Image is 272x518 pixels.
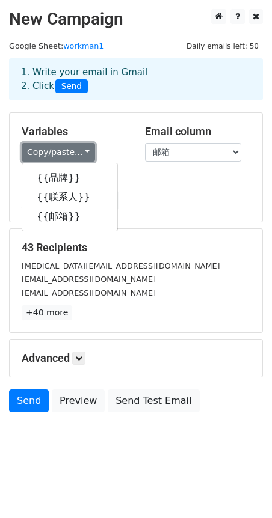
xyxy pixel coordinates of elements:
small: [EMAIL_ADDRESS][DOMAIN_NAME] [22,275,156,284]
a: workman1 [63,41,104,50]
h5: Advanced [22,352,250,365]
small: [EMAIL_ADDRESS][DOMAIN_NAME] [22,288,156,297]
a: Send Test Email [108,389,199,412]
span: Send [55,79,88,94]
h5: 43 Recipients [22,241,250,254]
small: Google Sheet: [9,41,104,50]
a: {{邮箱}} [22,207,117,226]
a: Send [9,389,49,412]
h5: Variables [22,125,127,138]
div: 1. Write your email in Gmail 2. Click [12,66,260,93]
span: Daily emails left: 50 [182,40,263,53]
iframe: Chat Widget [212,460,272,518]
h5: Email column [145,125,250,138]
a: Daily emails left: 50 [182,41,263,50]
h2: New Campaign [9,9,263,29]
small: [MEDICAL_DATA][EMAIL_ADDRESS][DOMAIN_NAME] [22,261,220,270]
a: Preview [52,389,105,412]
a: +40 more [22,305,72,320]
a: {{品牌}} [22,168,117,187]
div: 聊天小组件 [212,460,272,518]
a: Copy/paste... [22,143,95,162]
a: {{联系人}} [22,187,117,207]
